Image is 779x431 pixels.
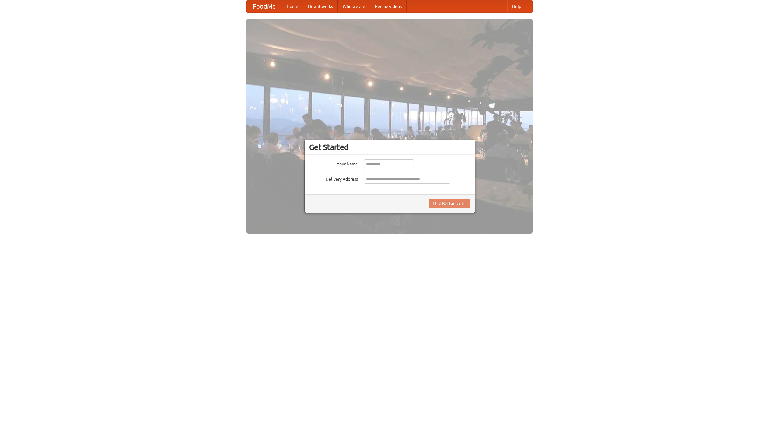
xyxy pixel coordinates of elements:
h3: Get Started [309,143,470,152]
a: How it works [303,0,338,12]
button: Find Restaurants! [429,199,470,208]
a: Who we are [338,0,370,12]
a: Help [507,0,526,12]
a: Recipe videos [370,0,407,12]
a: FoodMe [247,0,282,12]
label: Delivery Address [309,175,358,182]
a: Home [282,0,303,12]
label: Your Name [309,159,358,167]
